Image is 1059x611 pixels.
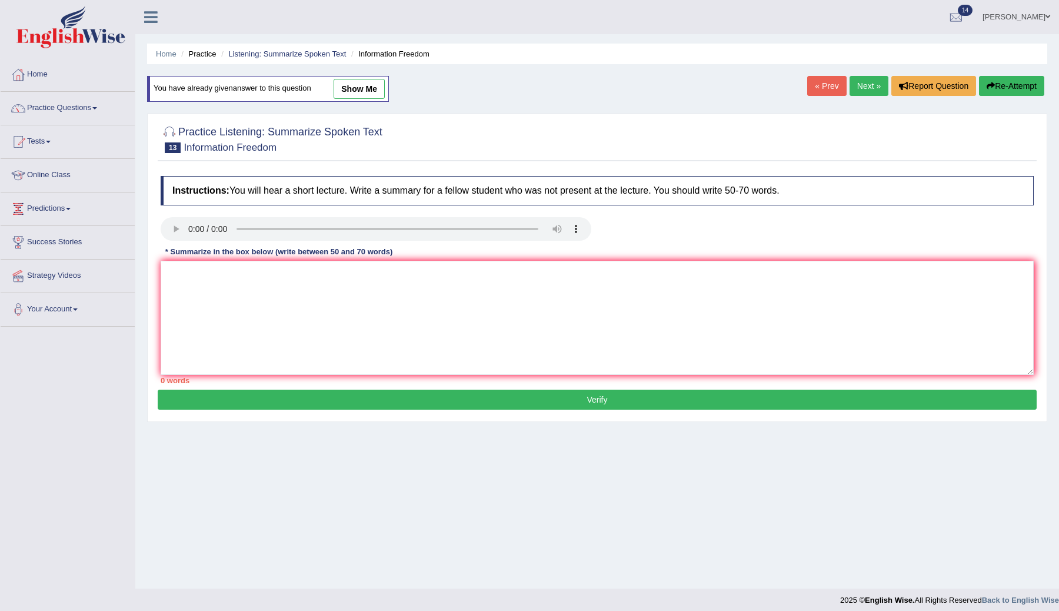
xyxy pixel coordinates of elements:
button: Report Question [891,76,976,96]
a: Success Stories [1,226,135,255]
a: show me [334,79,385,99]
button: Re-Attempt [979,76,1044,96]
small: Information Freedom [184,142,277,153]
b: Instructions: [172,185,229,195]
a: « Prev [807,76,846,96]
a: Predictions [1,192,135,222]
h4: You will hear a short lecture. Write a summary for a fellow student who was not present at the le... [161,176,1034,205]
span: 13 [165,142,181,153]
div: 2025 © All Rights Reserved [840,589,1059,606]
a: Tests [1,125,135,155]
a: Next » [850,76,888,96]
button: Verify [158,390,1037,410]
div: 0 words [161,375,1034,386]
span: 14 [958,5,973,16]
a: Strategy Videos [1,260,135,289]
a: Listening: Summarize Spoken Text [228,49,346,58]
strong: English Wise. [865,596,914,605]
div: You have already given answer to this question [147,76,389,102]
li: Information Freedom [348,48,429,59]
a: Home [1,58,135,88]
h2: Practice Listening: Summarize Spoken Text [161,124,382,153]
a: Home [156,49,176,58]
a: Back to English Wise [982,596,1059,605]
div: * Summarize in the box below (write between 50 and 70 words) [161,247,397,258]
li: Practice [178,48,216,59]
a: Practice Questions [1,92,135,121]
a: Online Class [1,159,135,188]
a: Your Account [1,293,135,323]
